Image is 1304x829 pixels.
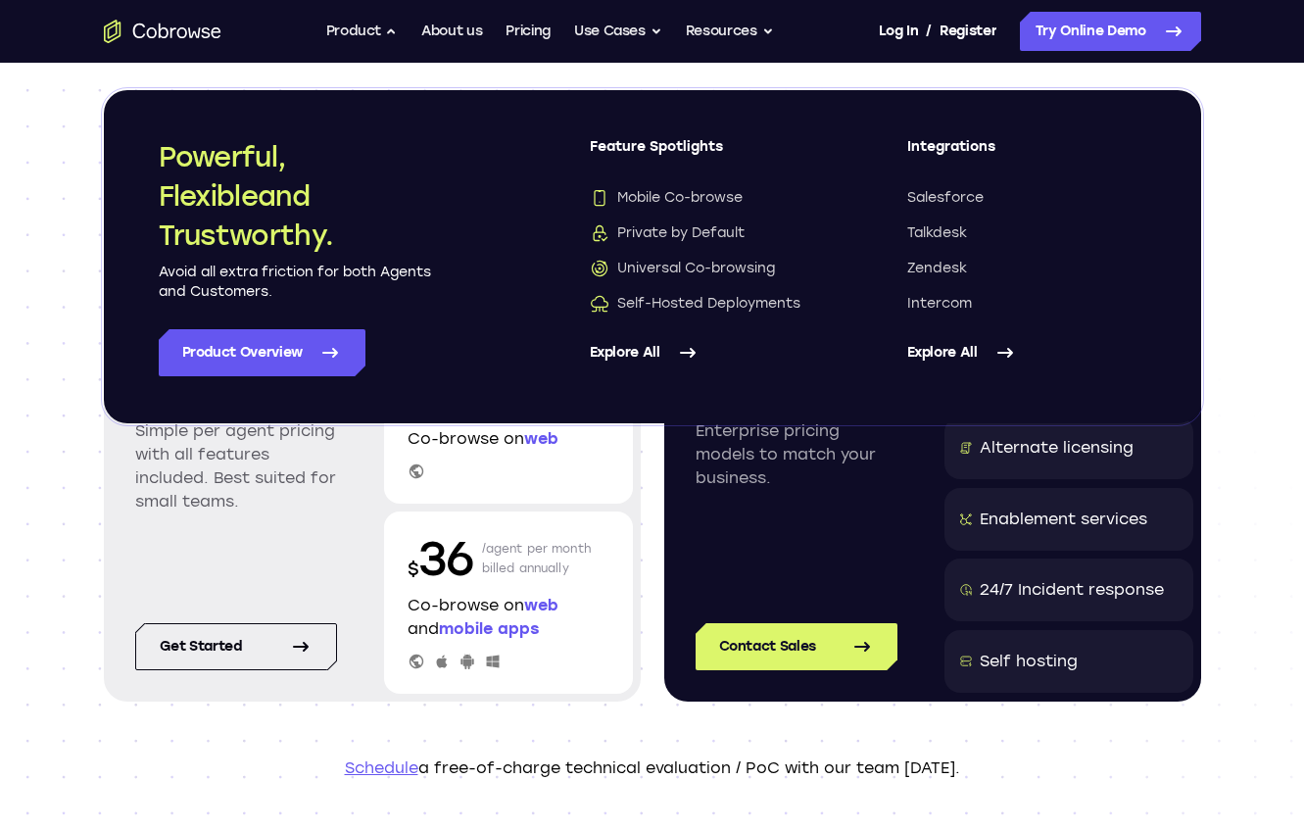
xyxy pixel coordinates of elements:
span: Intercom [907,294,972,314]
img: Self-Hosted Deployments [590,294,609,314]
div: Alternate licensing [980,436,1134,460]
span: Universal Co-browsing [590,259,775,278]
div: Enablement services [980,508,1147,531]
a: Pricing [506,12,551,51]
button: Resources [686,12,774,51]
p: Simple per agent pricing with all features included. Best suited for small teams. [135,419,337,513]
img: Private by Default [590,223,609,243]
span: web [524,429,558,448]
p: Enterprise pricing models to match your business. [696,419,897,490]
a: Intercom [907,294,1146,314]
div: Self hosting [980,650,1078,673]
p: Co-browse on [408,427,609,451]
a: Self-Hosted DeploymentsSelf-Hosted Deployments [590,294,829,314]
a: Schedule [345,758,418,777]
button: Use Cases [574,12,662,51]
a: Universal Co-browsingUniversal Co-browsing [590,259,829,278]
div: 24/7 Incident response [980,578,1164,602]
span: Salesforce [907,188,984,208]
span: Mobile Co-browse [590,188,743,208]
a: Go to the home page [104,20,221,43]
span: Feature Spotlights [590,137,829,172]
a: Private by DefaultPrivate by Default [590,223,829,243]
a: Get started [135,623,337,670]
a: Explore All [590,329,829,376]
a: Contact Sales [696,623,897,670]
a: Explore All [907,329,1146,376]
span: Zendesk [907,259,967,278]
img: Mobile Co-browse [590,188,609,208]
a: Zendesk [907,259,1146,278]
a: Product Overview [159,329,365,376]
span: Self-Hosted Deployments [590,294,800,314]
a: Mobile Co-browseMobile Co-browse [590,188,829,208]
span: / [926,20,932,43]
p: Co-browse on and [408,594,609,641]
span: Private by Default [590,223,745,243]
p: 36 [408,527,474,590]
p: /agent per month billed annually [482,527,592,590]
span: mobile apps [439,619,539,638]
a: Try Online Demo [1020,12,1201,51]
a: About us [421,12,482,51]
a: Salesforce [907,188,1146,208]
span: Integrations [907,137,1146,172]
h2: Powerful, Flexible and Trustworthy. [159,137,433,255]
a: Register [940,12,996,51]
img: Universal Co-browsing [590,259,609,278]
a: Talkdesk [907,223,1146,243]
span: Talkdesk [907,223,967,243]
button: Product [326,12,399,51]
p: Avoid all extra friction for both Agents and Customers. [159,263,433,302]
p: a free-of-charge technical evaluation / PoC with our team [DATE]. [104,756,1201,780]
span: web [524,596,558,614]
a: Log In [879,12,918,51]
span: $ [408,559,419,580]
